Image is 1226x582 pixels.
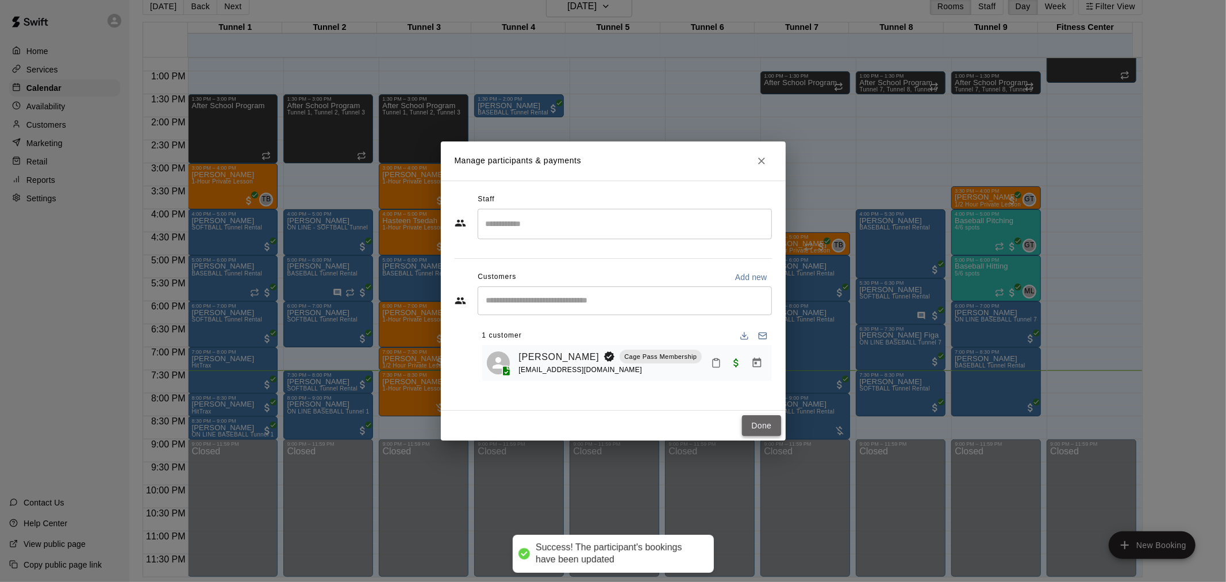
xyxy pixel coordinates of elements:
[482,327,522,345] span: 1 customer
[751,151,772,171] button: Close
[455,217,466,229] svg: Staff
[478,209,772,239] div: Search staff
[536,542,702,566] div: Success! The participant's bookings have been updated
[519,350,599,365] a: [PERSON_NAME]
[478,268,516,286] span: Customers
[735,271,767,283] p: Add new
[478,286,772,315] div: Start typing to search customers...
[455,295,466,307] svg: Customers
[747,353,767,373] button: Manage bookings & payment
[706,353,726,373] button: Mark attendance
[487,351,510,374] div: Mike Zwanziger
[455,155,582,167] p: Manage participants & payments
[742,415,781,436] button: Done
[478,190,494,209] span: Staff
[735,327,754,345] button: Download list
[731,268,772,286] button: Add new
[624,352,697,362] p: Cage Pass Membership
[726,357,747,367] span: Paid with Credit
[519,366,643,374] span: [EMAIL_ADDRESS][DOMAIN_NAME]
[604,351,615,362] svg: Booking Owner
[754,327,772,345] button: Email participants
